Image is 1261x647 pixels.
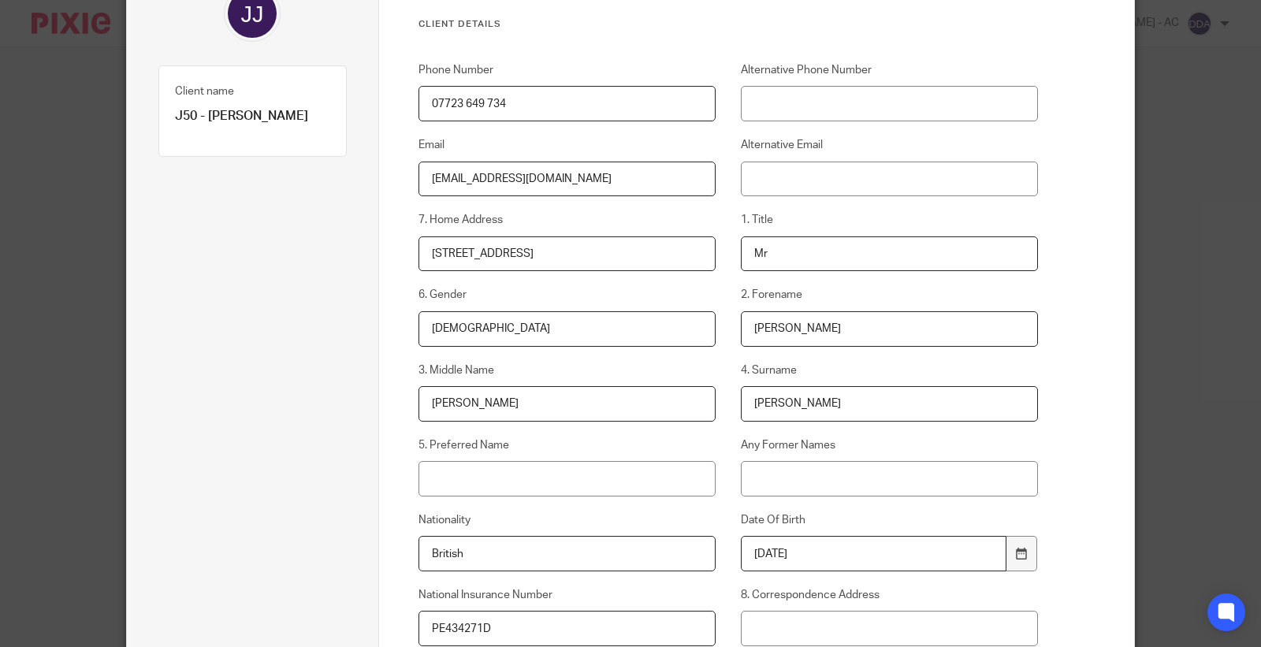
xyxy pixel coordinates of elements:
label: Nationality [418,512,716,528]
label: 6. Gender [418,287,716,303]
label: 8. Correspondence Address [741,587,1039,603]
label: National Insurance Number [418,587,716,603]
label: 2. Forename [741,287,1039,303]
label: Any Former Names [741,437,1039,453]
label: Date Of Birth [741,512,1039,528]
label: Client name [175,84,234,99]
label: 1. Title [741,212,1039,228]
input: YYYY-MM-DD [741,536,1007,571]
p: J50 - [PERSON_NAME] [175,108,330,125]
label: 7. Home Address [418,212,716,228]
label: Email [418,137,716,153]
label: 3. Middle Name [418,363,716,378]
label: 4. Surname [741,363,1039,378]
label: Alternative Email [741,137,1039,153]
label: Alternative Phone Number [741,62,1039,78]
label: Phone Number [418,62,716,78]
label: 5. Preferred Name [418,437,716,453]
h3: Client details [418,18,1039,31]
